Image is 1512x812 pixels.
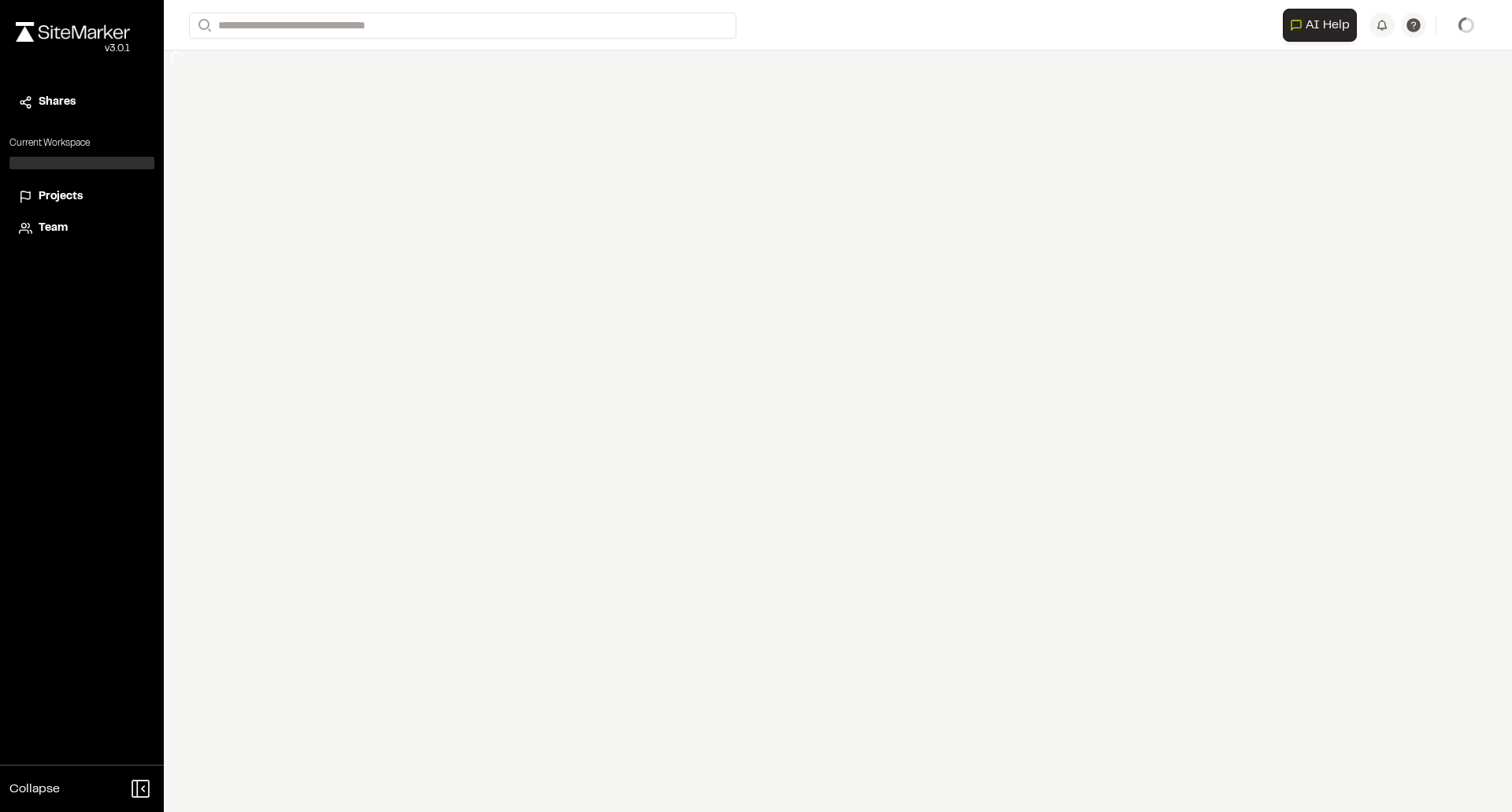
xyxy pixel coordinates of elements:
[9,780,60,799] span: Collapse
[16,42,130,56] div: Oh geez...please don't...
[1283,9,1363,42] div: Open AI Assistant
[39,188,83,206] span: Projects
[39,220,68,237] span: Team
[19,220,145,237] a: Team
[1283,9,1357,42] button: Open AI Assistant
[19,188,145,206] a: Projects
[19,94,145,111] a: Shares
[9,136,154,150] p: Current Workspace
[189,13,217,39] button: Search
[16,22,130,42] img: rebrand.png
[39,94,76,111] span: Shares
[1306,16,1350,35] span: AI Help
